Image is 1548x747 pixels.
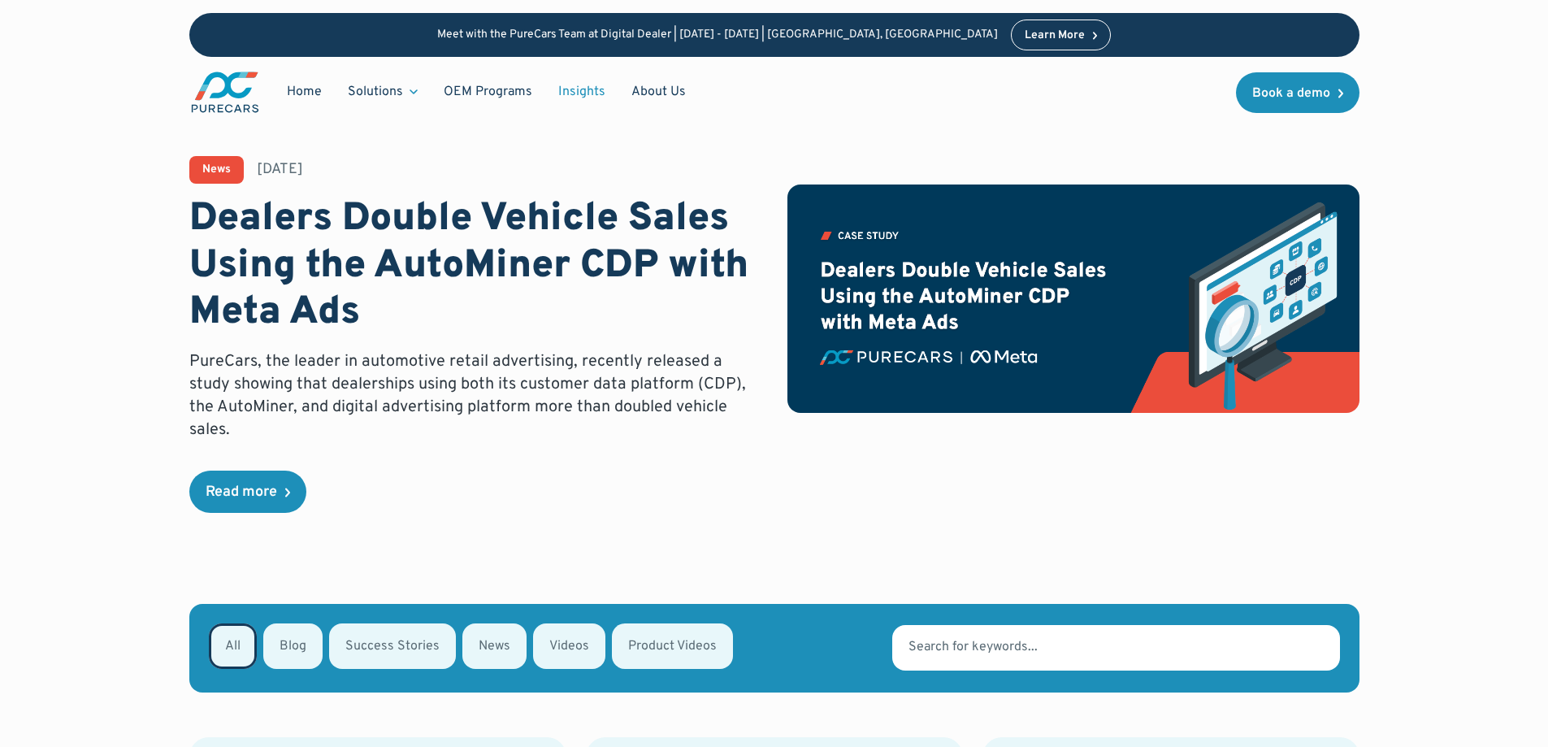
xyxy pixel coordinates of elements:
div: Book a demo [1252,87,1330,100]
h1: Dealers Double Vehicle Sales Using the AutoMiner CDP with Meta Ads [189,197,761,337]
p: Meet with the PureCars Team at Digital Dealer | [DATE] - [DATE] | [GEOGRAPHIC_DATA], [GEOGRAPHIC_... [437,28,998,42]
p: PureCars, the leader in automotive retail advertising, recently released a study showing that dea... [189,350,761,441]
div: Read more [206,485,277,500]
a: Home [274,76,335,107]
a: main [189,70,261,115]
a: Read more [189,471,306,513]
a: Book a demo [1236,72,1359,113]
img: purecars logo [189,70,261,115]
a: OEM Programs [431,76,545,107]
a: Insights [545,76,618,107]
a: Learn More [1011,20,1112,50]
div: Learn More [1025,30,1085,41]
input: Search for keywords... [892,625,1339,671]
div: News [202,164,231,176]
a: About Us [618,76,699,107]
div: [DATE] [257,159,303,180]
div: Solutions [348,83,403,101]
